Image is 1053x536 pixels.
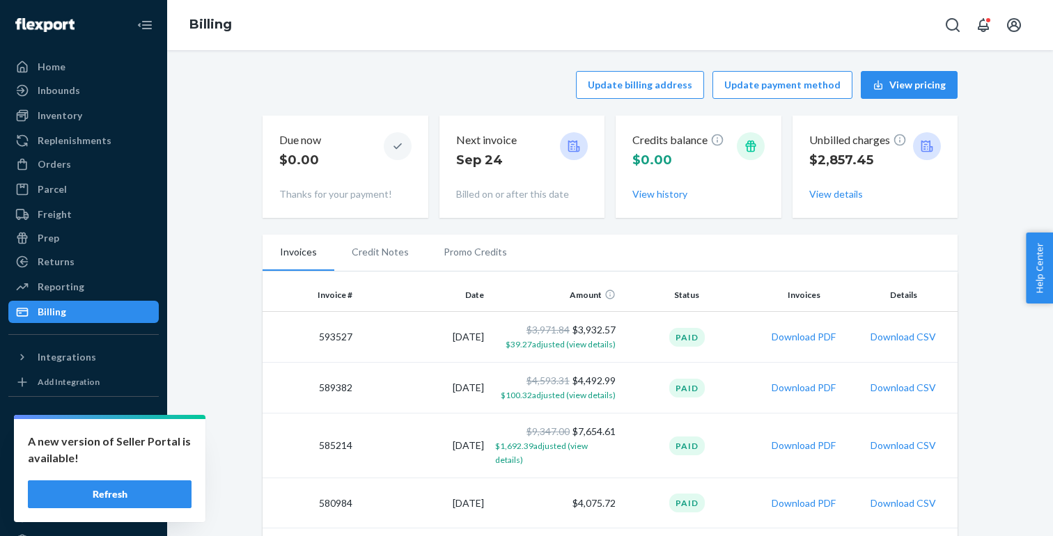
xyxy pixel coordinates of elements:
[358,363,490,413] td: [DATE]
[621,278,753,312] th: Status
[8,436,159,452] a: Add Fast Tag
[8,227,159,249] a: Prep
[38,157,71,171] div: Orders
[178,5,243,45] ol: breadcrumbs
[456,151,517,169] p: Sep 24
[263,278,358,312] th: Invoice #
[526,324,570,336] span: $3,971.84
[334,235,426,269] li: Credit Notes
[8,203,159,226] a: Freight
[669,494,705,512] div: Paid
[1000,11,1028,39] button: Open account menu
[8,374,159,391] a: Add Integration
[576,71,704,99] button: Update billing address
[28,480,192,508] button: Refresh
[962,494,1039,529] iframe: Opens a widget where you can chat to one of our agents
[712,71,852,99] button: Update payment method
[456,132,517,148] p: Next invoice
[263,413,358,478] td: 585214
[855,278,958,312] th: Details
[8,408,159,430] button: Fast Tags
[772,496,836,510] button: Download PDF
[669,379,705,397] div: Paid
[809,151,907,169] p: $2,857.45
[8,458,159,480] a: Settings
[490,478,621,528] td: $4,075.72
[753,278,855,312] th: Invoices
[669,328,705,347] div: Paid
[8,276,159,298] a: Reporting
[8,56,159,78] a: Home
[8,79,159,102] a: Inbounds
[506,337,616,351] button: $39.27adjusted (view details)
[358,413,490,478] td: [DATE]
[38,350,96,364] div: Integrations
[263,363,358,413] td: 589382
[939,11,967,39] button: Open Search Box
[189,17,232,32] a: Billing
[772,381,836,395] button: Download PDF
[632,132,724,148] p: Credits balance
[38,182,67,196] div: Parcel
[526,425,570,437] span: $9,347.00
[495,441,588,465] span: $1,692.39 adjusted (view details)
[358,312,490,363] td: [DATE]
[15,18,75,32] img: Flexport logo
[669,436,705,455] div: Paid
[38,231,59,245] div: Prep
[279,151,321,169] p: $0.00
[490,312,621,363] td: $3,932.57
[772,439,836,452] button: Download PDF
[8,346,159,368] button: Integrations
[426,235,524,269] li: Promo Credits
[861,71,958,99] button: View pricing
[28,433,192,466] p: A new version of Seller Portal is available!
[1026,232,1053,304] button: Help Center
[8,301,159,323] a: Billing
[632,152,672,168] span: $0.00
[8,251,159,273] a: Returns
[871,496,936,510] button: Download CSV
[8,178,159,200] a: Parcel
[279,132,321,148] p: Due now
[38,84,80,97] div: Inbounds
[131,11,159,39] button: Close Navigation
[809,132,907,148] p: Unbilled charges
[506,339,616,349] span: $39.27 adjusted (view details)
[263,235,334,271] li: Invoices
[358,478,490,528] td: [DATE]
[871,439,936,452] button: Download CSV
[38,255,75,269] div: Returns
[495,439,616,466] button: $1,692.39adjusted (view details)
[871,330,936,344] button: Download CSV
[772,330,836,344] button: Download PDF
[263,478,358,528] td: 580984
[8,153,159,175] a: Orders
[8,505,159,528] a: Help Center
[38,376,100,388] div: Add Integration
[871,381,936,395] button: Download CSV
[8,482,159,504] button: Talk to Support
[809,187,863,201] button: View details
[501,388,616,402] button: $100.32adjusted (view details)
[38,134,111,148] div: Replenishments
[263,312,358,363] td: 593527
[358,278,490,312] th: Date
[38,60,65,74] div: Home
[632,187,687,201] button: View history
[38,109,82,123] div: Inventory
[490,278,621,312] th: Amount
[38,207,72,221] div: Freight
[38,412,82,426] div: Fast Tags
[8,104,159,127] a: Inventory
[526,375,570,386] span: $4,593.31
[490,413,621,478] td: $7,654.61
[456,187,588,201] p: Billed on or after this date
[38,305,66,319] div: Billing
[490,363,621,413] td: $4,492.99
[8,129,159,152] a: Replenishments
[969,11,997,39] button: Open notifications
[279,187,412,201] p: Thanks for your payment!
[501,390,616,400] span: $100.32 adjusted (view details)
